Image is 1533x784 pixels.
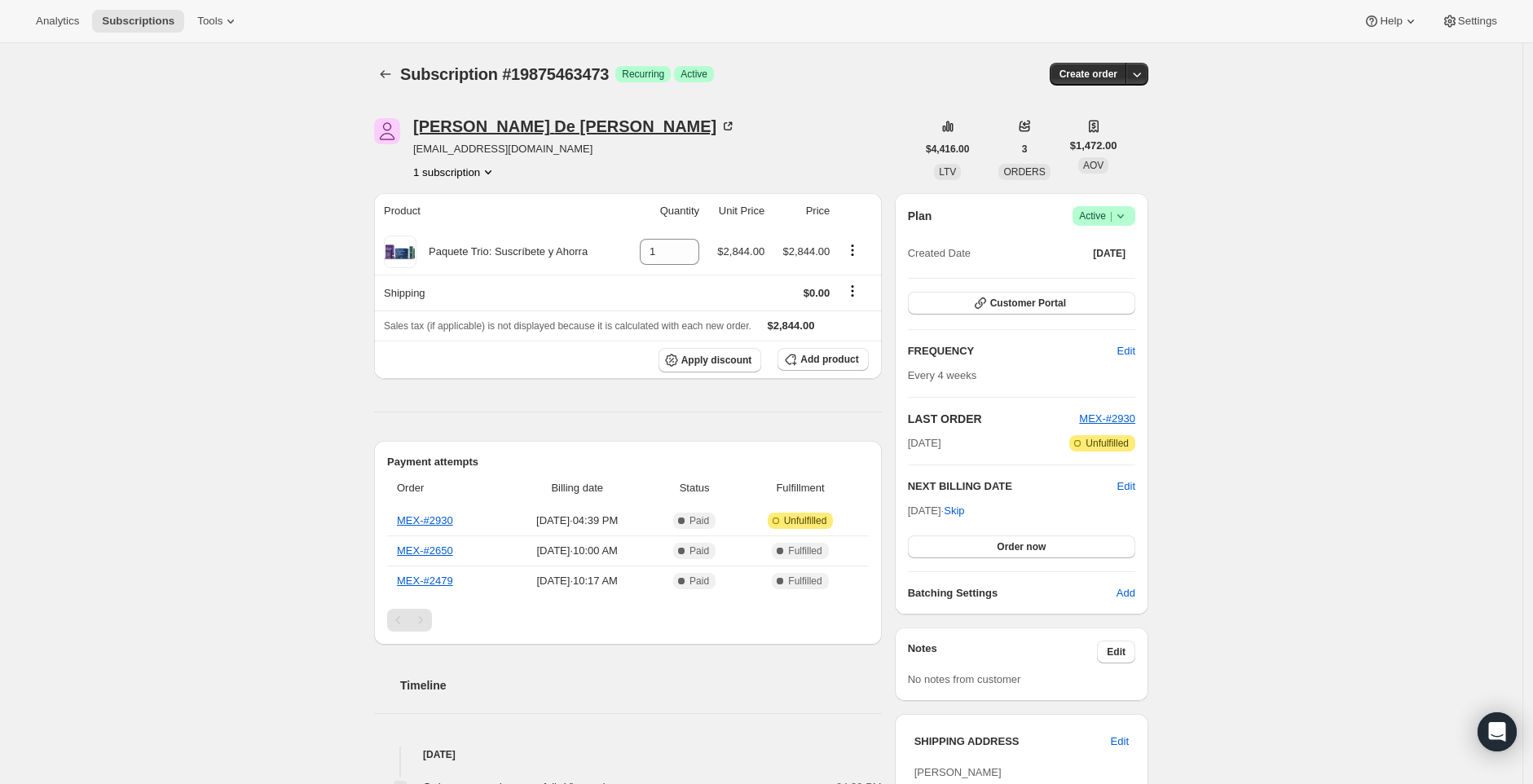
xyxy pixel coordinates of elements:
button: Tools [187,10,249,33]
div: [PERSON_NAME] De [PERSON_NAME] [413,118,736,134]
span: Fulfilled [788,575,822,588]
h2: NEXT BILLING DATE [908,478,1117,495]
div: Open Intercom Messenger [1478,712,1517,751]
button: Edit [1101,729,1139,755]
span: Paid [689,575,709,588]
span: $2,844.00 [782,245,830,258]
span: $2,844.00 [717,245,764,258]
h3: SHIPPING ADDRESS [914,733,1111,750]
span: Edit [1117,343,1135,359]
button: Order now [908,535,1135,558]
h2: FREQUENCY [908,343,1117,359]
span: Active [1079,208,1129,224]
span: [DATE] [908,435,941,451]
span: Billing date [508,480,647,496]
span: [EMAIL_ADDRESS][DOMAIN_NAME] [413,141,736,157]
button: [DATE] [1083,242,1135,265]
button: Skip [934,498,974,524]
span: Every 4 weeks [908,369,977,381]
img: product img [384,236,416,268]
span: Order now [997,540,1046,553]
th: Price [769,193,835,229]
th: Order [387,470,503,506]
span: Apply discount [681,354,752,367]
th: Quantity [625,193,705,229]
h2: Plan [908,208,932,224]
span: Fulfillment [742,480,858,496]
button: $4,416.00 [916,138,979,161]
span: Angel Azai De Leo Ramiro [374,118,400,144]
span: Created Date [908,245,971,262]
span: Unfulfilled [1086,437,1129,450]
span: [DATE] · 04:39 PM [508,513,647,529]
button: Create order [1050,63,1127,86]
h3: Notes [908,641,1098,663]
button: Edit [1097,641,1135,663]
span: ORDERS [1003,166,1045,178]
span: Subscription #19875463473 [400,65,609,83]
span: $2,844.00 [768,319,815,332]
h2: Payment attempts [387,454,869,470]
span: [DATE] · [908,504,965,517]
span: Subscriptions [102,15,174,28]
span: Sales tax (if applicable) is not displayed because it is calculated with each new order. [384,320,751,332]
button: MEX-#2930 [1079,411,1135,427]
span: $4,416.00 [926,143,969,156]
span: Create order [1059,68,1117,81]
button: Edit [1117,478,1135,495]
span: AOV [1083,160,1103,171]
span: Tools [197,15,222,28]
span: [DATE] · 10:00 AM [508,543,647,559]
span: | [1110,209,1112,222]
span: Add [1117,585,1135,601]
span: Settings [1458,15,1497,28]
h6: Batching Settings [908,585,1117,601]
a: MEX-#2479 [397,575,453,587]
a: MEX-#2930 [397,514,453,526]
span: 3 [1022,143,1028,156]
button: Product actions [413,164,496,180]
span: [DATE] · 10:17 AM [508,573,647,589]
span: Paid [689,544,709,557]
button: Apply discount [659,348,762,372]
h4: [DATE] [374,747,882,763]
span: Fulfilled [788,544,822,557]
nav: Pagination [387,609,869,632]
button: Analytics [26,10,89,33]
th: Product [374,193,625,229]
span: Unfulfilled [784,514,827,527]
a: MEX-#2650 [397,544,453,557]
th: Shipping [374,275,625,311]
span: Customer Portal [990,297,1066,310]
button: Settings [1432,10,1507,33]
button: Subscriptions [374,63,397,86]
span: Paid [689,514,709,527]
h2: Timeline [400,677,882,694]
button: Add [1107,580,1145,606]
span: [DATE] [1093,247,1126,260]
button: 3 [1012,138,1037,161]
span: LTV [939,166,956,178]
span: Edit [1111,733,1129,750]
button: Product actions [839,241,866,259]
button: Help [1354,10,1428,33]
span: $0.00 [804,287,830,299]
span: Status [657,480,733,496]
span: Recurring [622,68,664,81]
button: Customer Portal [908,292,1135,315]
span: Analytics [36,15,79,28]
span: Active [681,68,707,81]
span: No notes from customer [908,673,1021,685]
div: Paquete Trio: Suscríbete y Ahorra [416,244,588,260]
button: Shipping actions [839,282,866,300]
span: Add product [800,353,858,366]
button: Subscriptions [92,10,184,33]
span: $1,472.00 [1070,138,1117,154]
h2: LAST ORDER [908,411,1080,427]
span: Edit [1107,645,1126,658]
a: MEX-#2930 [1079,412,1135,425]
span: Skip [944,503,964,519]
span: Help [1380,15,1402,28]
